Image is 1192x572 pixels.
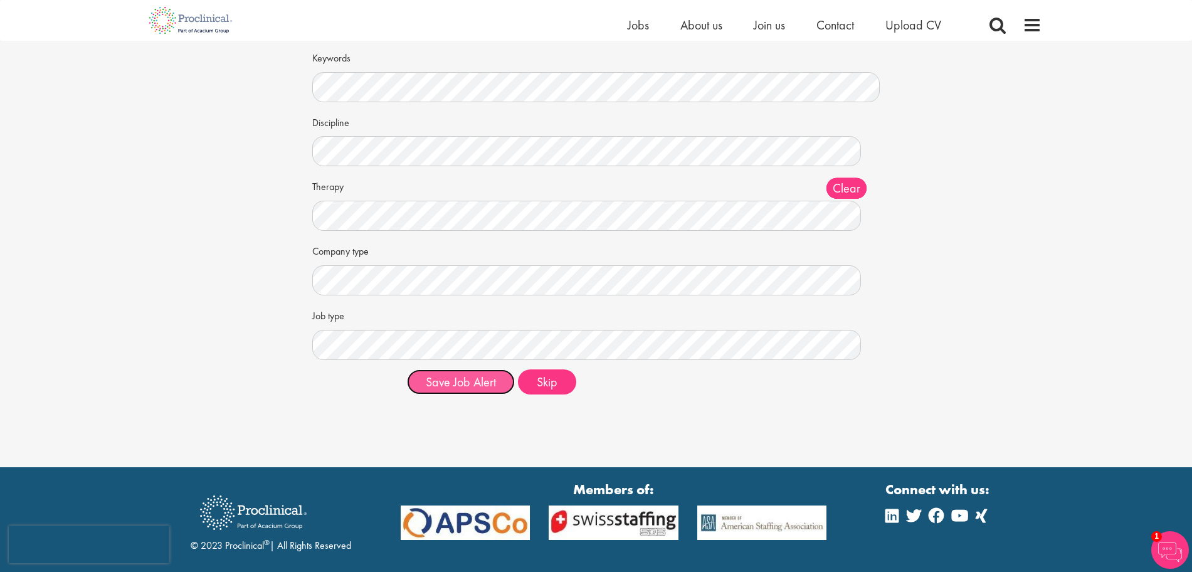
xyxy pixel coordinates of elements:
a: Upload CV [885,17,941,33]
strong: Members of: [401,480,827,499]
img: APSCo [391,506,540,540]
img: Chatbot [1151,531,1189,569]
a: About us [680,17,722,33]
sup: ® [264,538,270,548]
strong: Connect with us: [885,480,992,499]
button: Save Job Alert [407,369,515,395]
img: APSCo [688,506,836,540]
span: 1 [1151,531,1162,542]
iframe: reCAPTCHA [9,526,169,563]
div: © 2023 Proclinical | All Rights Reserved [191,486,351,553]
a: Jobs [628,17,649,33]
label: Discipline [312,112,398,130]
span: Clear [826,178,867,199]
label: Company type [312,240,398,259]
button: Skip [518,369,576,395]
img: APSCo [539,506,688,540]
label: Therapy [312,176,398,194]
a: Join us [754,17,785,33]
label: Job type [312,305,398,324]
a: Contact [816,17,854,33]
img: Proclinical Recruitment [191,487,316,539]
label: Keywords [312,47,398,66]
